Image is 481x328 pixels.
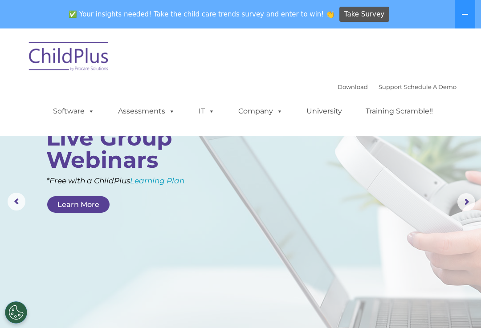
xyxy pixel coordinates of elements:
a: Download [338,83,368,90]
font: | [338,83,457,90]
a: Assessments [109,102,184,120]
a: Company [229,102,292,120]
span: ✅ Your insights needed! Take the child care trends survey and enter to win! 👏 [65,6,338,23]
a: Take Survey [339,7,390,22]
a: IT [190,102,224,120]
rs-layer: Live Group Webinars [46,127,203,171]
span: Take Survey [344,7,384,22]
a: Training Scramble!! [357,102,442,120]
img: ChildPlus by Procare Solutions [24,36,114,80]
a: University [298,102,351,120]
a: Support [379,83,402,90]
a: Learning Plan [130,176,184,185]
a: Learn More [47,196,110,213]
rs-layer: *Free with a ChildPlus [46,174,216,188]
a: Software [44,102,103,120]
a: Schedule A Demo [404,83,457,90]
button: Cookies Settings [5,301,27,324]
